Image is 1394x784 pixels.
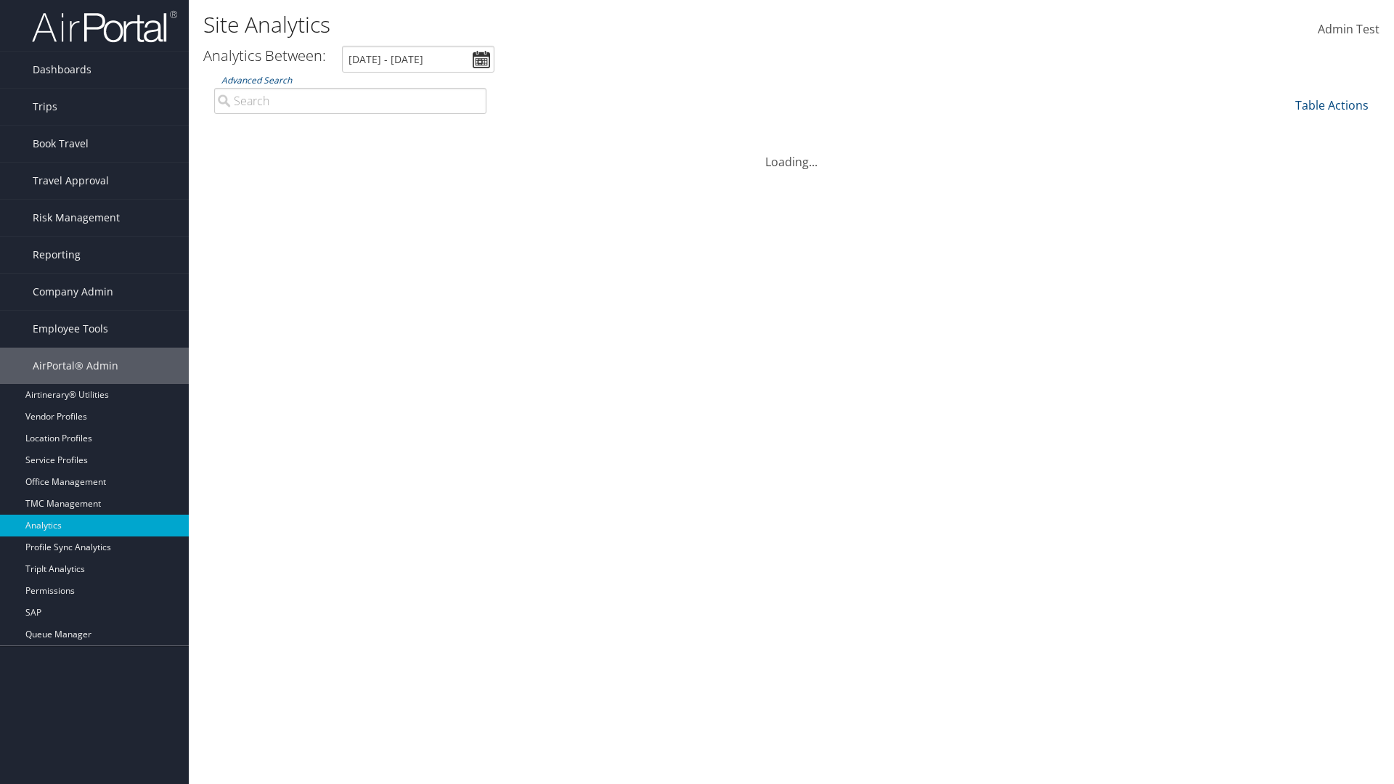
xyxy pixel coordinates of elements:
[203,46,326,65] h3: Analytics Between:
[33,274,113,310] span: Company Admin
[33,311,108,347] span: Employee Tools
[33,126,89,162] span: Book Travel
[32,9,177,44] img: airportal-logo.png
[33,237,81,273] span: Reporting
[214,88,486,114] input: Advanced Search
[1295,97,1369,113] a: Table Actions
[1318,7,1379,52] a: Admin Test
[203,9,987,40] h1: Site Analytics
[33,52,91,88] span: Dashboards
[1318,21,1379,37] span: Admin Test
[342,46,494,73] input: [DATE] - [DATE]
[33,89,57,125] span: Trips
[221,74,292,86] a: Advanced Search
[33,348,118,384] span: AirPortal® Admin
[203,136,1379,171] div: Loading...
[33,200,120,236] span: Risk Management
[33,163,109,199] span: Travel Approval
